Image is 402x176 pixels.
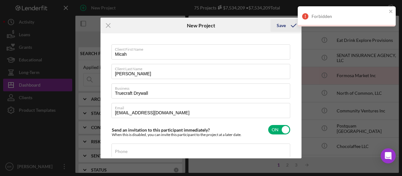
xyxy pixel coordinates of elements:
div: Forbidden [312,14,387,19]
label: Email [115,103,290,110]
label: Phone [115,149,128,154]
label: Client First Name [115,45,290,52]
div: When this is disabled, you can invite this participant to the project at a later date. [112,133,242,137]
label: Client Last Name [115,64,290,71]
label: Send an invitation to this participant immediately? [112,127,210,133]
div: Save [277,19,286,32]
h6: New Project [187,23,215,28]
button: Save [270,19,301,32]
div: Open Intercom Messenger [381,148,396,163]
label: Business [115,84,290,91]
button: close [389,9,393,15]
